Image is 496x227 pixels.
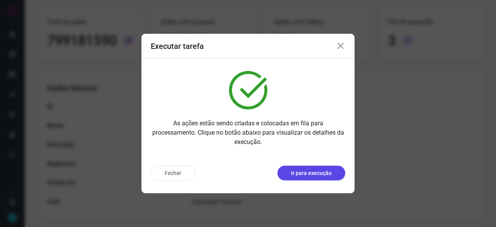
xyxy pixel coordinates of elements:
[291,169,332,177] p: Ir para execução
[151,42,204,51] h3: Executar tarefa
[151,165,195,181] button: Fechar
[229,71,267,109] img: verified.svg
[151,119,345,147] p: As ações estão sendo criadas e colocadas em fila para processamento. Clique no botão abaixo para ...
[277,166,345,180] button: Ir para execução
